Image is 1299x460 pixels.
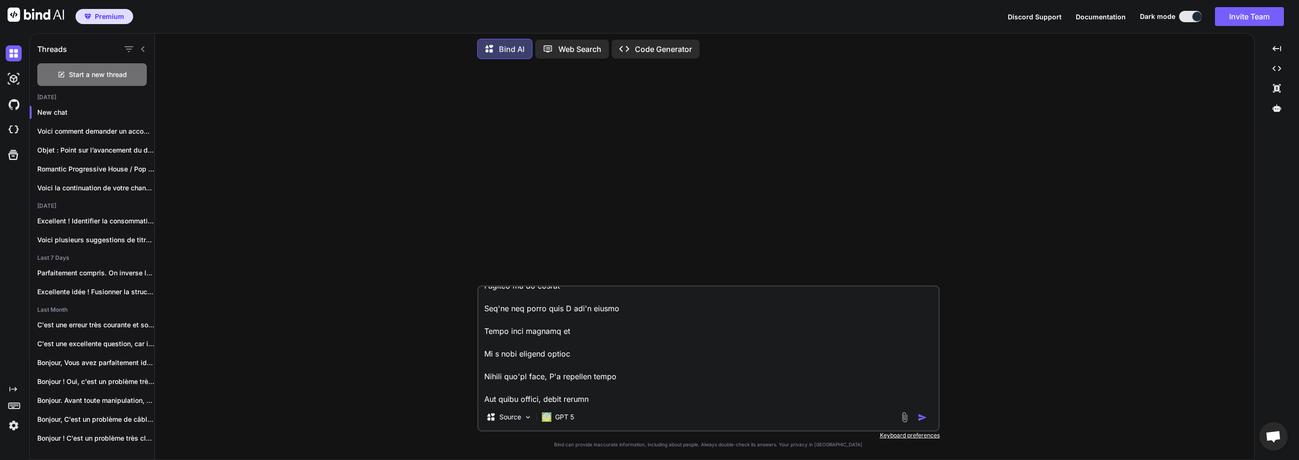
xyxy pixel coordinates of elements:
[37,415,154,424] p: Bonjour, C'est un problème de câblage très...
[95,12,124,21] span: Premium
[558,43,601,55] p: Web Search
[84,14,91,19] img: premium
[6,45,22,61] img: darkChat
[37,339,154,349] p: C'est une excellente question, car il n'existe...
[1008,13,1062,21] span: Discord Support
[1259,422,1288,451] div: Ouvrir le chat
[37,108,154,117] p: New chat
[477,432,940,439] p: Keyboard preferences
[6,122,22,138] img: cloudideIcon
[76,9,133,24] button: premiumPremium
[1076,13,1126,21] span: Documentation
[479,287,938,404] textarea: Lore ip do sitamet co adi elitse doeiu tempori : [Utlab 1] Etdol mag aliq enim admi V quisn ex ul...
[30,306,154,314] h2: Last Month
[499,43,524,55] p: Bind AI
[37,287,154,297] p: Excellente idée ! Fusionner la structure hypnotique...
[524,413,532,421] img: Pick Models
[30,94,154,101] h2: [DATE]
[37,320,154,330] p: C'est une erreur très courante et souvent...
[635,43,692,55] p: Code Generator
[37,235,154,245] p: Voici plusieurs suggestions de titres basées sur...
[37,145,154,155] p: Objet : Point sur l’avancement du dossie...
[477,441,940,448] p: Bind can provide inaccurate information, including about people. Always double-check its answers....
[899,412,910,423] img: attachment
[37,216,154,226] p: Excellent ! Identifier la consommation par thread...
[1215,7,1284,26] button: Invite Team
[542,412,551,422] img: GPT 5
[1076,12,1126,22] button: Documentation
[37,164,154,174] p: Romantic Progressive House / Pop Dance (...
[1140,12,1175,21] span: Dark mode
[30,202,154,210] h2: [DATE]
[499,412,521,422] p: Source
[30,254,154,262] h2: Last 7 Days
[37,127,154,136] p: Voici comment demander un accompagnement...
[37,434,154,443] p: Bonjour ! C'est un problème très classique...
[37,396,154,405] p: Bonjour. Avant toute manipulation, coupez le courant...
[37,377,154,386] p: Bonjour ! Oui, c'est un problème très...
[37,268,154,278] p: Parfaitement compris. On inverse la recette :...
[6,417,22,434] img: settings
[37,183,154,193] p: Voici la continuation de votre chanson adaptée...
[918,413,927,422] img: icon
[37,43,67,55] h1: Threads
[37,358,154,367] p: Bonjour, Vous avez parfaitement identifié le problème...
[6,71,22,87] img: darkAi-studio
[69,70,127,79] span: Start a new thread
[555,412,574,422] p: GPT 5
[1008,12,1062,22] button: Discord Support
[6,96,22,112] img: githubDark
[8,8,64,22] img: Bind AI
